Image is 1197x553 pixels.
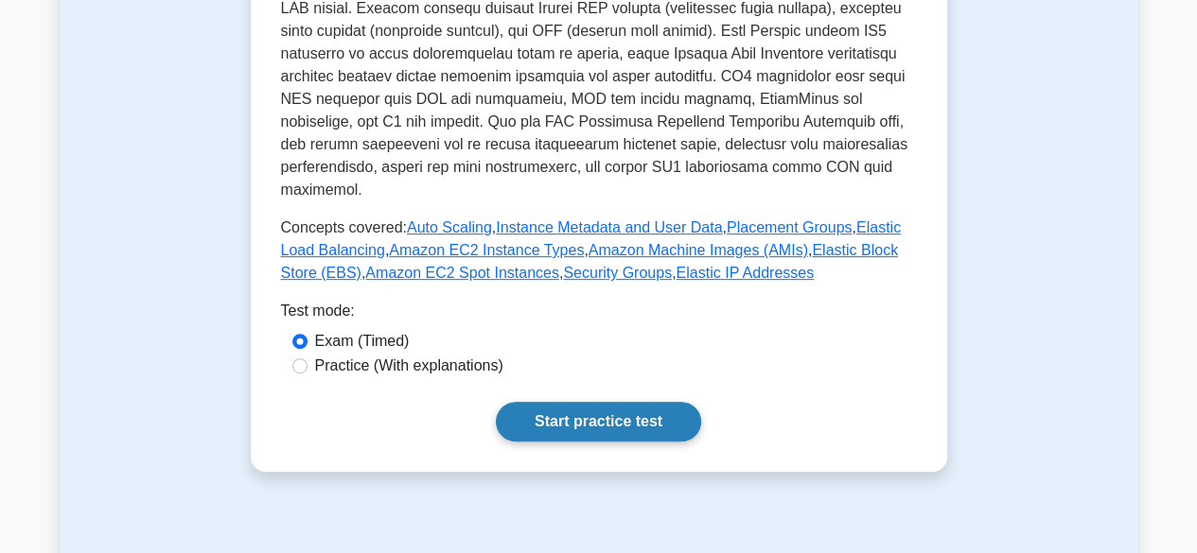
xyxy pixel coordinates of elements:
[496,402,701,441] a: Start practice test
[315,354,503,377] label: Practice (With explanations)
[563,265,672,281] a: Security Groups
[677,265,815,281] a: Elastic IP Addresses
[315,330,410,353] label: Exam (Timed)
[727,219,853,235] a: Placement Groups
[407,219,492,235] a: Auto Scaling
[589,242,808,258] a: Amazon Machine Images (AMIs)
[365,265,559,281] a: Amazon EC2 Spot Instances
[281,242,899,281] a: Elastic Block Store (EBS)
[281,216,917,285] p: Concepts covered: , , , , , , , , ,
[389,242,584,258] a: Amazon EC2 Instance Types
[281,300,917,330] div: Test mode:
[496,219,722,235] a: Instance Metadata and User Data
